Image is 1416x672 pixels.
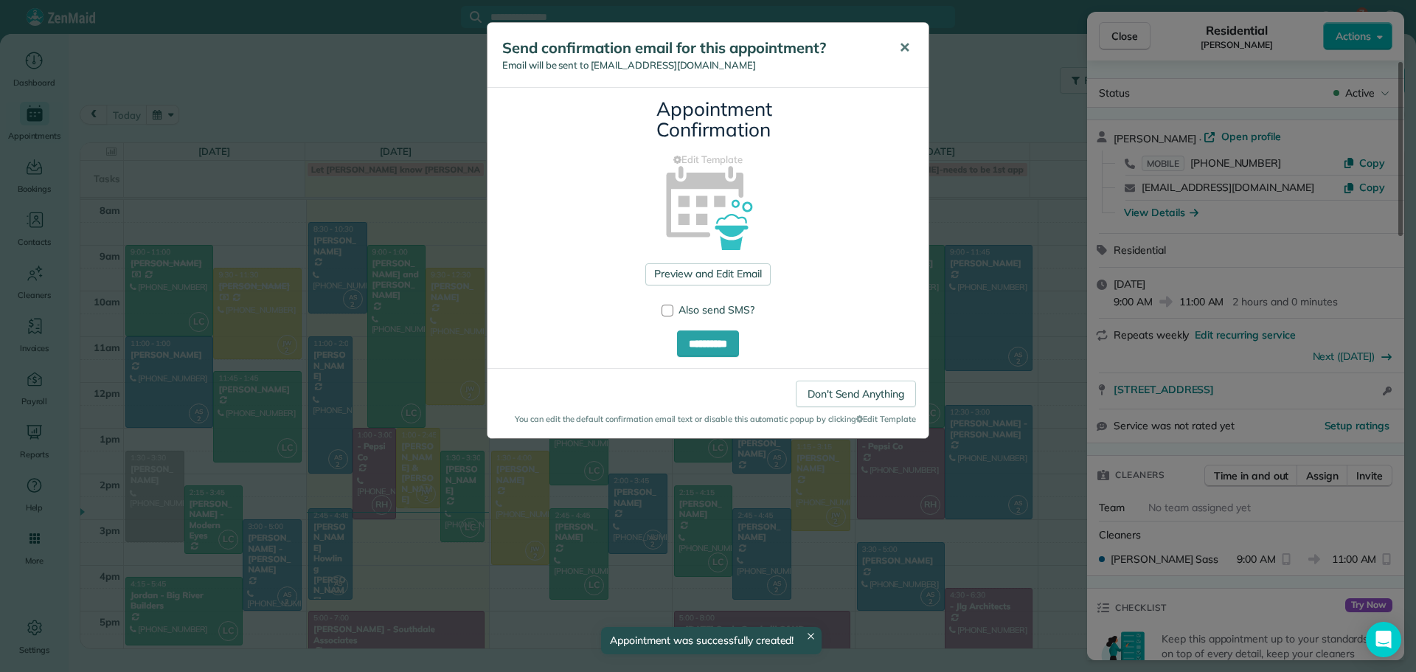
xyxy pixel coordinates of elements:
[899,39,910,56] span: ✕
[601,627,822,654] div: Appointment was successfully created!
[502,38,878,58] h5: Send confirmation email for this appointment?
[499,153,917,167] a: Edit Template
[502,59,756,71] span: Email will be sent to [EMAIL_ADDRESS][DOMAIN_NAME]
[796,381,916,407] a: Don't Send Anything
[645,263,770,285] a: Preview and Edit Email
[642,140,774,272] img: appointment_confirmation_icon-141e34405f88b12ade42628e8c248340957700ab75a12ae832a8710e9b578dc5.png
[656,99,760,141] h3: Appointment Confirmation
[1366,622,1401,657] div: Open Intercom Messenger
[500,413,916,426] small: You can edit the default confirmation email text or disable this automatic popup by clicking Edit...
[678,303,754,316] span: Also send SMS?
